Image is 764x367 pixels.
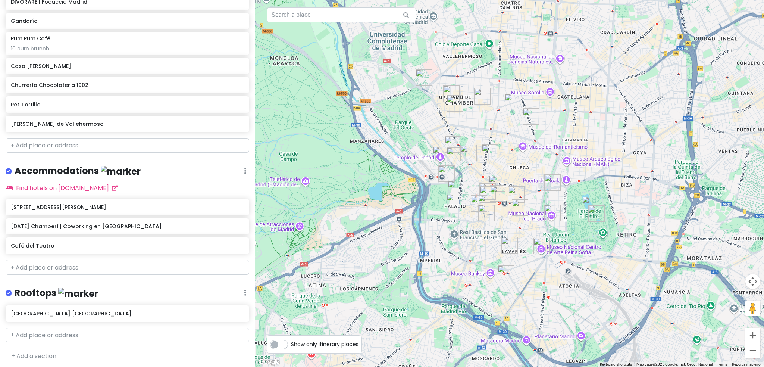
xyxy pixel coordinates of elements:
[512,199,528,216] div: Barrio de las Letras
[6,260,249,275] input: + Add place or address
[600,362,632,367] button: Keyboard shortcuts
[11,82,244,88] h6: Churrería Chocolateria 1902
[6,328,249,343] input: + Add place or address
[745,274,760,289] button: Map camera controls
[745,328,760,343] button: Zoom in
[544,174,561,191] div: CentroCentro
[11,121,244,127] h6: [PERSON_NAME] de Vallehermoso
[11,310,244,317] h6: [GEOGRAPHIC_DATA] [GEOGRAPHIC_DATA]
[11,45,244,52] div: 10 euro brunch
[448,181,464,197] div: Royal Palace of Madrid
[447,147,463,164] div: Cerralbo Museum
[58,288,98,299] img: marker
[11,204,244,211] h6: [STREET_ADDRESS][PERSON_NAME]
[479,183,496,200] div: Churrería Chocolateria 1902
[582,196,598,212] div: El Retiro Park
[438,165,455,182] div: The Social Hub Madrid
[544,205,561,221] div: Museo Nacional del Prado
[443,85,460,102] div: Gandarío
[533,238,550,254] div: Museo Nacional Centro de Arte Reina Sofía
[6,138,249,153] input: + Add place or address
[433,146,449,162] div: Temple of Debod
[11,223,244,230] h6: [DATE] Chamberí | Coworking en [GEOGRAPHIC_DATA]
[498,265,514,282] div: Café del Teatro
[11,101,244,108] h6: Pez Tortilla
[474,88,491,105] div: Mercado de Vallehermoso
[460,145,477,161] div: Hotel Riu Plaza España
[478,195,494,211] div: Plaza Mayor
[447,95,463,112] div: C. de Andrés Mellado, 25
[490,185,506,202] div: Casa Labra
[11,63,244,69] h6: Casa [PERSON_NAME]
[482,144,498,161] div: Pez Tortilla
[480,186,496,203] div: Chocolatería San Ginés
[471,195,487,212] div: Mercado de San Miguel
[257,357,281,367] img: Google
[101,166,141,177] img: marker
[445,136,461,153] div: The Fix - Café de Especialidad
[745,301,760,316] button: Drag Pegman onto the map to open Street View
[508,186,525,203] div: Galleria Canalejas
[588,205,605,222] div: Palacio de Cristal
[478,205,495,221] div: DIVORARE l Focaccia Madrid
[717,362,727,366] a: Terms (opens in new tab)
[15,287,98,299] h4: Rooftops
[505,94,521,110] div: Plaza de Olavide
[489,175,505,192] div: Calle de Rompelanzas
[636,362,713,366] span: Map data ©2025 Google, Inst. Geogr. Nacional
[6,184,118,192] a: Find hotels on [DOMAIN_NAME]
[15,165,141,177] h4: Accommodations
[732,362,762,366] a: Report a map error
[11,352,56,360] a: + Add a section
[745,343,760,358] button: Zoom out
[11,18,244,24] h6: Gandarío
[11,35,50,42] h6: Pum Pum Café
[523,108,539,125] div: Monday Chamberí | Coworking en Madrid
[501,237,518,254] div: Pum Pum Café
[416,69,432,86] div: Moncloa's Lighthouse
[267,7,416,22] input: Search a place
[291,340,358,348] span: Show only itinerary places
[257,357,281,367] a: Open this area in Google Maps (opens a new window)
[11,242,244,249] h6: Café del Teatro
[447,194,463,210] div: Catedral de Santa María la Real de la Almudena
